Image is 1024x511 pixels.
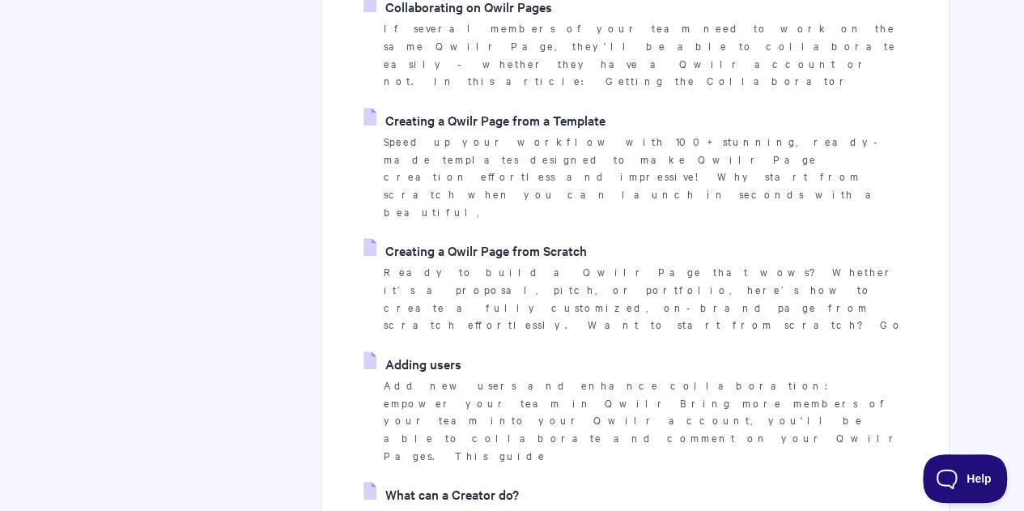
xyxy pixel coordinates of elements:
[383,377,907,465] p: Add new users and enhance collaboration: empower your team in Qwilr Bring more members of your te...
[923,454,1008,503] iframe: Toggle Customer Support
[383,19,907,90] p: If several members of your team need to work on the same Qwilr Page, they'll be able to collabora...
[383,133,907,221] p: Speed up your workflow with 100+ stunning, ready-made templates designed to make Qwilr Page creat...
[383,263,907,334] p: Ready to build a Qwilr Page that wows? Whether it’s a proposal, pitch, or portfolio, here’s how t...
[363,108,605,132] a: Creating a Qwilr Page from a Template
[363,482,518,506] a: What can a Creator do?
[363,351,461,376] a: Adding users
[363,238,586,262] a: Creating a Qwilr Page from Scratch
